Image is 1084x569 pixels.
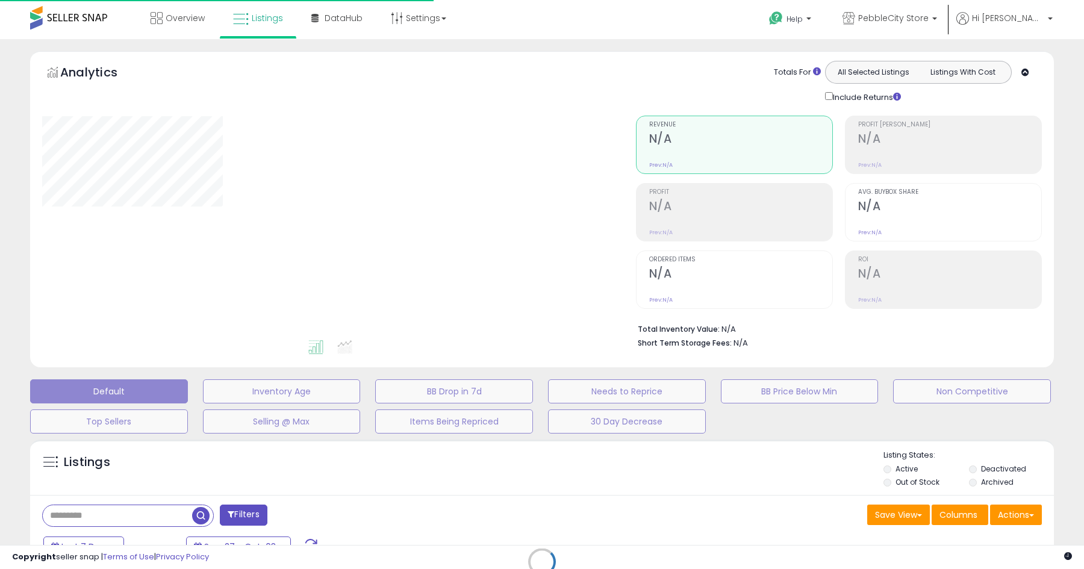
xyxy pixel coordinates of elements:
span: Profit [PERSON_NAME] [858,122,1041,128]
button: Default [30,379,188,403]
span: Listings [252,12,283,24]
h2: N/A [858,132,1041,148]
span: ROI [858,257,1041,263]
small: Prev: N/A [858,296,882,303]
span: Ordered Items [649,257,832,263]
span: Profit [649,189,832,196]
button: Inventory Age [203,379,361,403]
button: Selling @ Max [203,409,361,434]
span: DataHub [325,12,363,24]
span: Hi [PERSON_NAME] [972,12,1044,24]
small: Prev: N/A [858,229,882,236]
a: Hi [PERSON_NAME] [956,12,1053,39]
div: seller snap | | [12,552,209,563]
span: Avg. Buybox Share [858,189,1041,196]
li: N/A [638,321,1033,335]
button: BB Drop in 7d [375,379,533,403]
b: Short Term Storage Fees: [638,338,732,348]
button: 30 Day Decrease [548,409,706,434]
h2: N/A [858,267,1041,283]
span: Help [787,14,803,24]
button: BB Price Below Min [721,379,879,403]
small: Prev: N/A [649,161,673,169]
h2: N/A [649,199,832,216]
i: Get Help [768,11,783,26]
h5: Analytics [60,64,141,84]
span: PebbleCity Store [858,12,929,24]
div: Include Returns [816,90,915,104]
button: Listings With Cost [918,64,1008,80]
button: Needs to Reprice [548,379,706,403]
small: Prev: N/A [858,161,882,169]
small: Prev: N/A [649,296,673,303]
span: Revenue [649,122,832,128]
span: Overview [166,12,205,24]
div: Totals For [774,67,821,78]
button: Items Being Repriced [375,409,533,434]
button: Top Sellers [30,409,188,434]
b: Total Inventory Value: [638,324,720,334]
span: N/A [734,337,748,349]
a: Help [759,2,823,39]
h2: N/A [649,132,832,148]
h2: N/A [649,267,832,283]
strong: Copyright [12,551,56,562]
small: Prev: N/A [649,229,673,236]
button: All Selected Listings [829,64,918,80]
h2: N/A [858,199,1041,216]
button: Non Competitive [893,379,1051,403]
